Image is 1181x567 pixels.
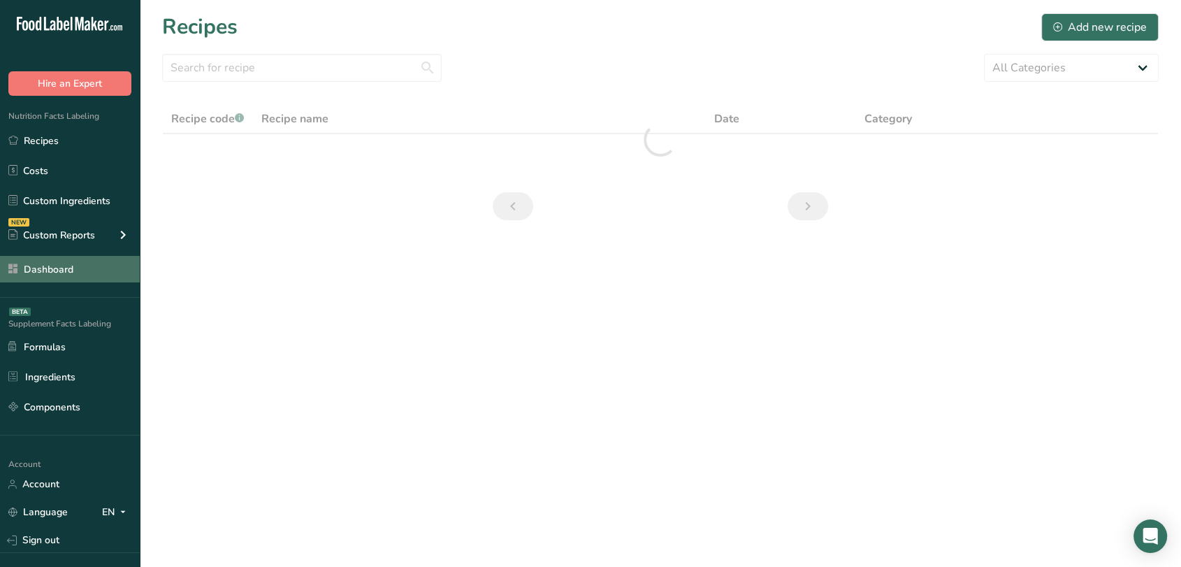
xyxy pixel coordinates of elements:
[8,228,95,243] div: Custom Reports
[102,504,131,521] div: EN
[9,308,31,316] div: BETA
[8,218,29,227] div: NEW
[1053,19,1147,36] div: Add new recipe
[162,54,442,82] input: Search for recipe
[162,11,238,43] h1: Recipes
[8,71,131,96] button: Hire an Expert
[8,500,68,524] a: Language
[1041,13,1159,41] button: Add new recipe
[788,192,828,220] a: Next page
[1133,519,1167,553] div: Open Intercom Messenger
[493,192,533,220] a: Previous page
